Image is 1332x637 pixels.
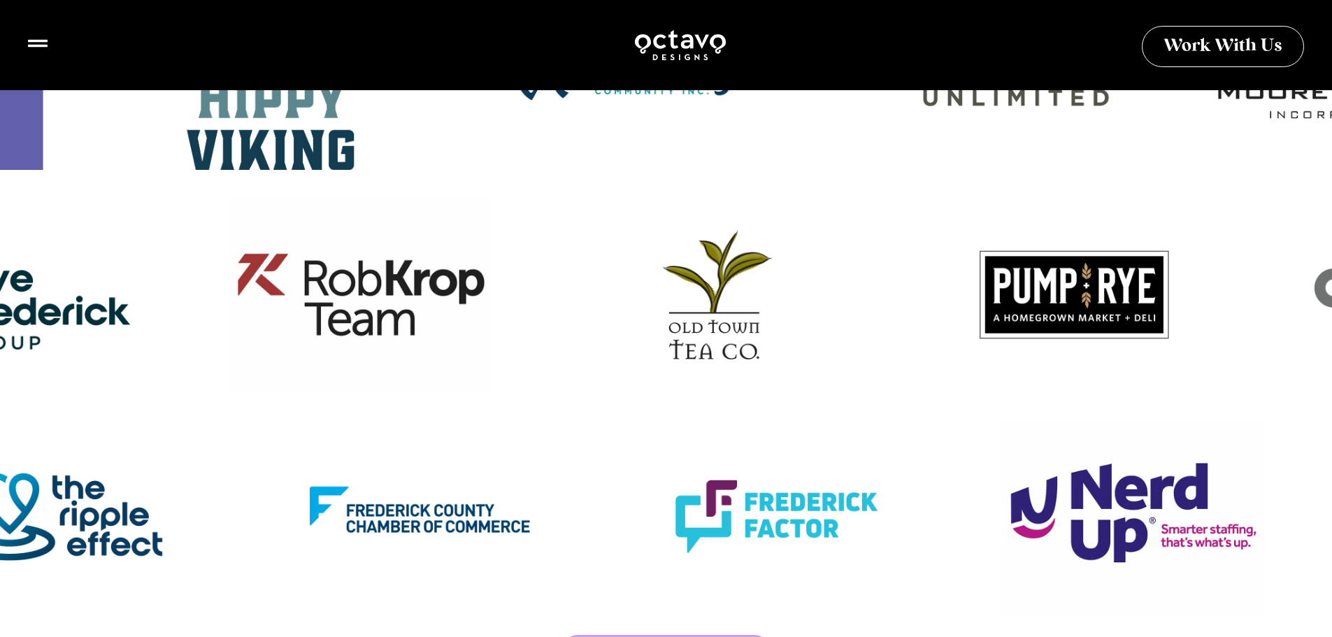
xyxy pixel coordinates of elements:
span: Work With Us [1163,38,1282,55]
img: Octavo Designs Logo in White [633,28,727,62]
a: Work With Us [1142,26,1304,67]
a: Nerd Up Logo design, with tagline "Smarting staffing, that's what's up". [1003,420,1262,614]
